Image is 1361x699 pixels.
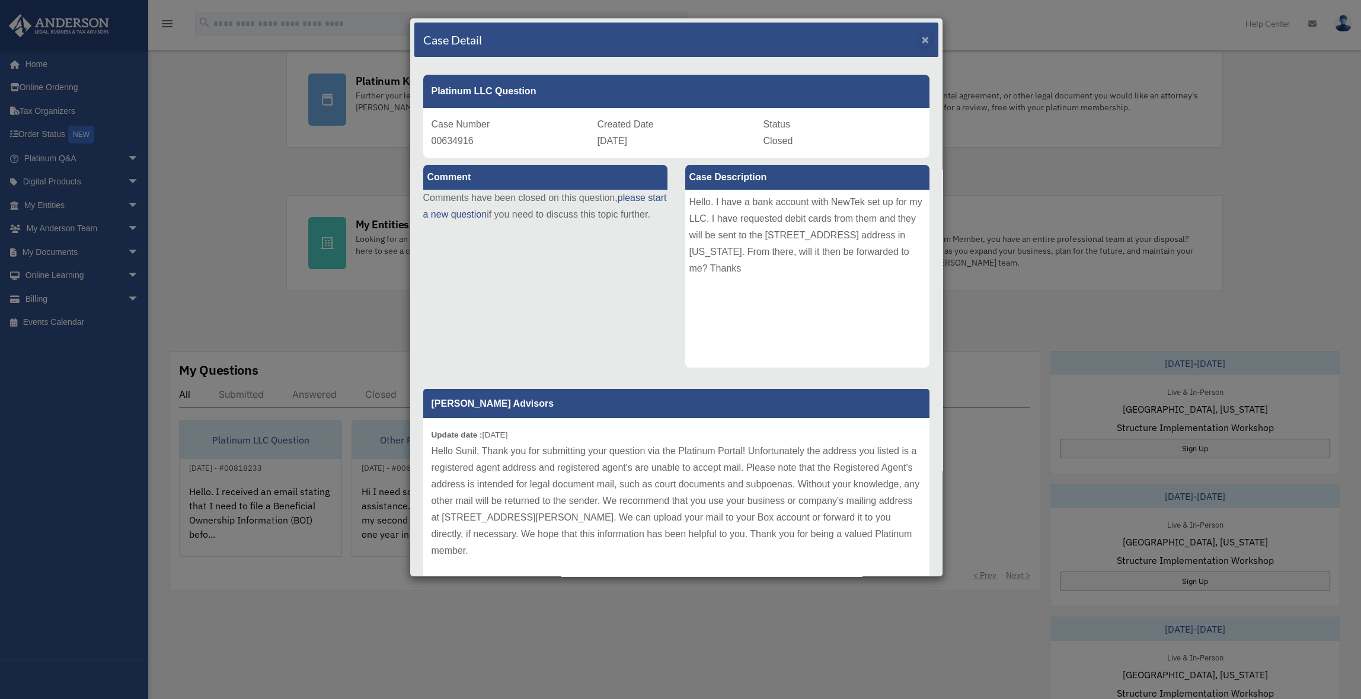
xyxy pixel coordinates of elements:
[922,33,929,46] button: Close
[423,165,667,190] label: Comment
[423,75,929,108] div: Platinum LLC Question
[922,33,929,46] span: ×
[685,190,929,368] div: Hello. I have a bank account with NewTek set up for my LLC. I have requested debit cards from the...
[432,136,474,146] span: 00634916
[432,430,483,439] b: Update date :
[763,119,790,129] span: Status
[423,31,482,48] h4: Case Detail
[423,190,667,223] p: Comments have been closed on this question, if you need to discuss this topic further.
[432,443,921,559] p: Hello Sunil, Thank you for submitting your question via the Platinum Portal! Unfortunately the ad...
[432,430,508,439] small: [DATE]
[685,165,929,190] label: Case Description
[598,136,627,146] span: [DATE]
[763,136,793,146] span: Closed
[423,193,667,219] a: please start a new question
[432,119,490,129] span: Case Number
[423,389,929,418] p: [PERSON_NAME] Advisors
[598,119,654,129] span: Created Date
